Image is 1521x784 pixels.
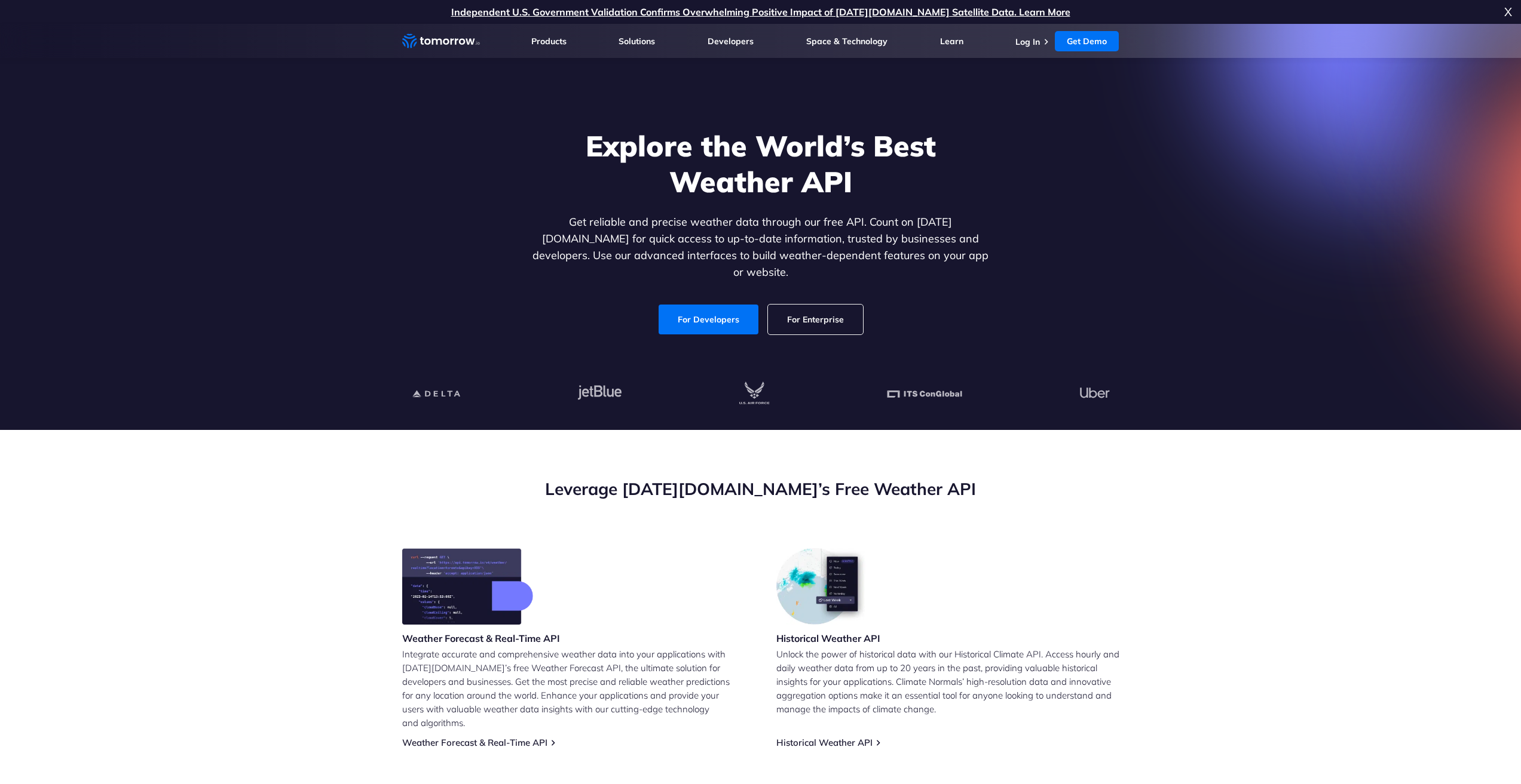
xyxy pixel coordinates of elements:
[402,632,560,645] h3: Weather Forecast & Real-Time API
[531,36,567,47] a: Products
[1055,31,1119,51] a: Get Demo
[1015,36,1040,47] a: Log In
[768,305,863,334] a: For Enterprise
[940,36,963,47] a: Learn
[451,6,1070,18] a: Independent U.S. Government Validation Confirms Overwhelming Positive Impact of [DATE][DOMAIN_NAM...
[619,36,655,47] a: Solutions
[402,478,1119,500] h2: Leverage [DATE][DOMAIN_NAME]’s Free Weather API
[776,737,873,748] a: Historical Weather API
[776,632,880,645] h3: Historical Weather API
[402,737,547,748] a: Weather Forecast & Real-Time API
[776,647,1119,716] p: Unlock the power of historical data with our Historical Climate API. Access hourly and daily weat...
[530,128,991,199] h1: Explore the World’s Best Weather API
[530,214,991,281] p: Get reliable and precise weather data through our free API. Count on [DATE][DOMAIN_NAME] for quic...
[659,305,758,334] a: For Developers
[402,647,745,730] p: Integrate accurate and comprehensive weather data into your applications with [DATE][DOMAIN_NAME]...
[806,36,887,47] a: Space & Technology
[708,36,754,47] a: Developers
[402,32,480,50] a: Home link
